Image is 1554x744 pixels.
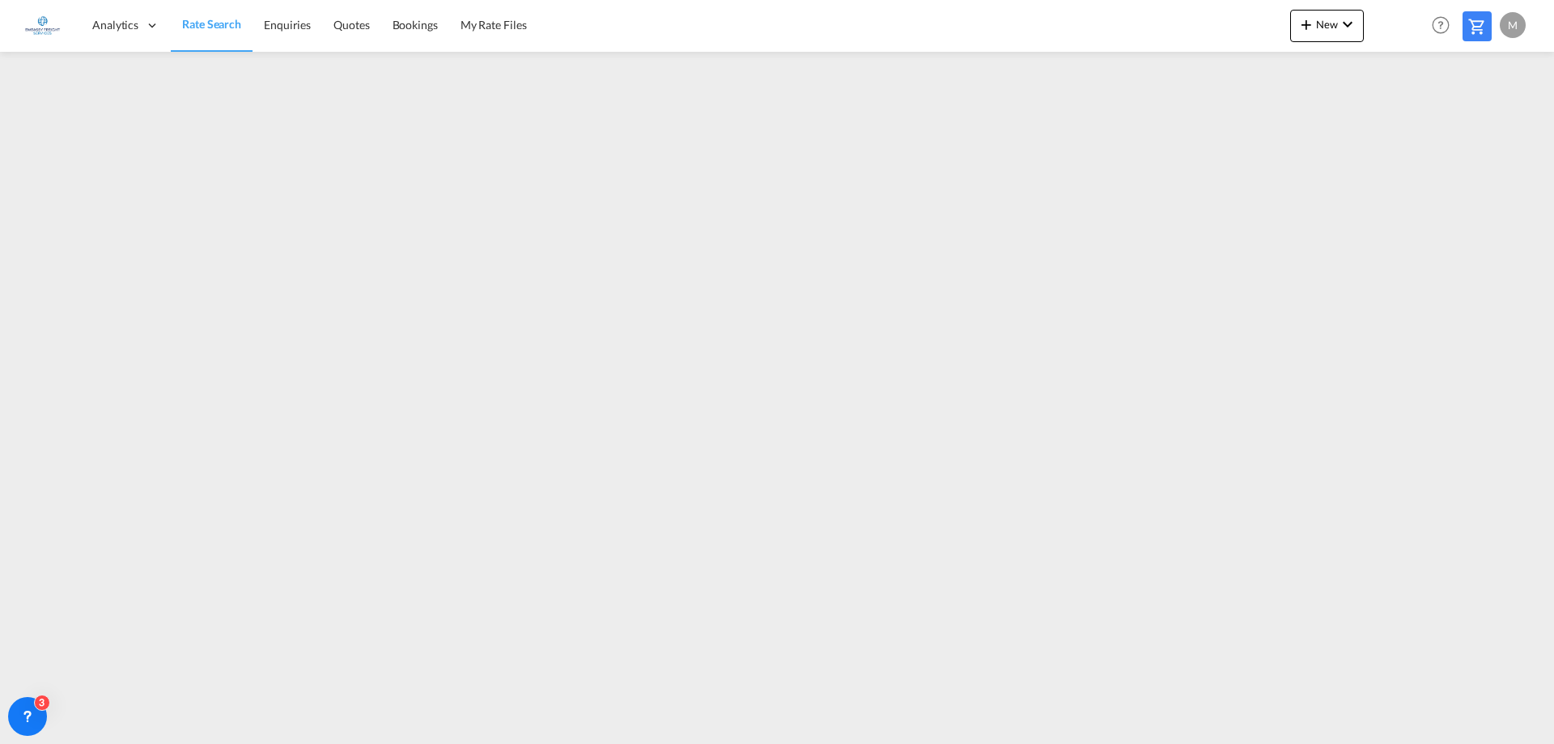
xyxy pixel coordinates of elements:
[461,18,527,32] span: My Rate Files
[1297,15,1316,34] md-icon: icon-plus 400-fg
[1500,12,1526,38] div: M
[182,17,241,31] span: Rate Search
[1297,18,1357,31] span: New
[333,18,369,32] span: Quotes
[264,18,311,32] span: Enquiries
[1290,10,1364,42] button: icon-plus 400-fgNewicon-chevron-down
[1427,11,1463,40] div: Help
[1427,11,1454,39] span: Help
[1338,15,1357,34] md-icon: icon-chevron-down
[24,7,61,44] img: 6a2c35f0b7c411ef99d84d375d6e7407.jpg
[393,18,438,32] span: Bookings
[92,17,138,33] span: Analytics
